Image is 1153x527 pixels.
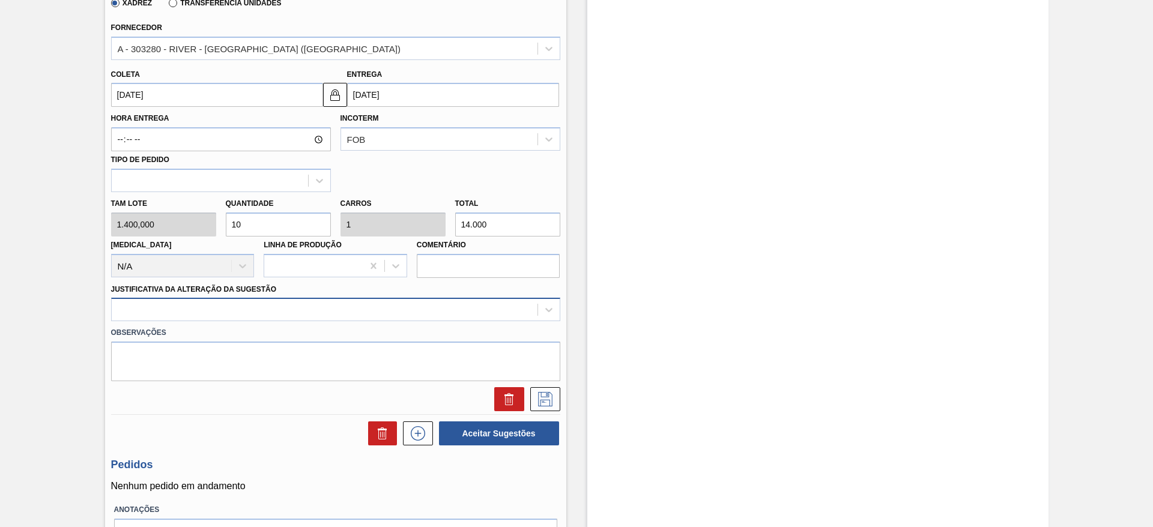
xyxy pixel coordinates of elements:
button: Aceitar Sugestões [439,421,559,445]
div: Excluir Sugestão [488,387,524,411]
label: Coleta [111,70,140,79]
img: locked [328,88,342,102]
label: Incoterm [340,114,379,122]
label: Justificativa da Alteração da Sugestão [111,285,277,294]
div: A - 303280 - RIVER - [GEOGRAPHIC_DATA] ([GEOGRAPHIC_DATA]) [118,43,401,53]
div: Salvar Sugestão [524,387,560,411]
div: Nova sugestão [397,421,433,445]
h3: Pedidos [111,459,560,471]
label: Carros [340,199,372,208]
label: Hora Entrega [111,110,331,127]
label: Entrega [347,70,383,79]
label: Linha de Produção [264,241,342,249]
button: locked [323,83,347,107]
label: Anotações [114,501,557,519]
label: Observações [111,324,560,342]
p: Nenhum pedido em andamento [111,481,560,492]
div: Excluir Sugestões [362,421,397,445]
label: Fornecedor [111,23,162,32]
input: dd/mm/yyyy [111,83,323,107]
label: Tipo de pedido [111,155,169,164]
label: [MEDICAL_DATA] [111,241,172,249]
label: Quantidade [226,199,274,208]
label: Total [455,199,479,208]
input: dd/mm/yyyy [347,83,559,107]
label: Tam lote [111,195,216,212]
div: FOB [347,134,366,145]
div: Aceitar Sugestões [433,420,560,447]
label: Comentário [417,236,560,254]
